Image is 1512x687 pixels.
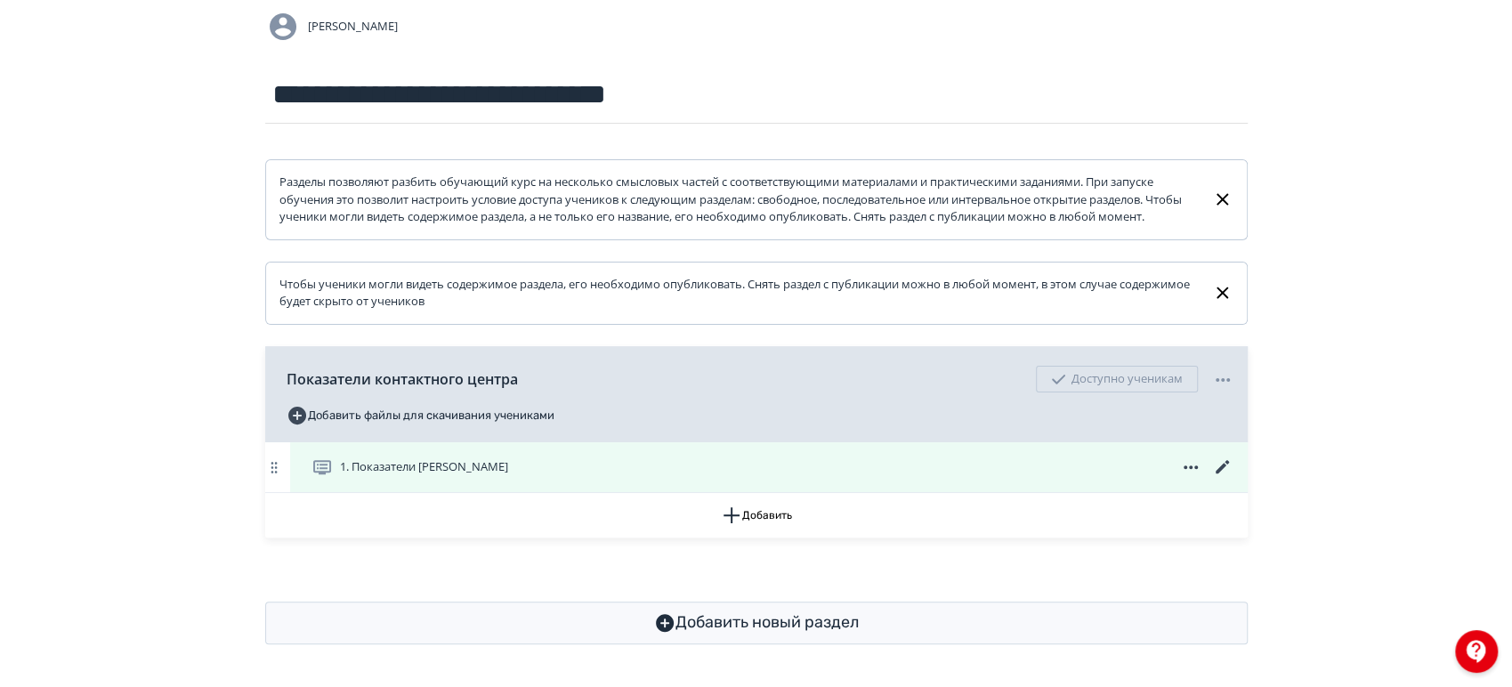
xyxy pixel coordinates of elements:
button: Добавить новый раздел [265,602,1248,644]
div: Разделы позволяют разбить обучающий курс на несколько смысловых частей с соответствующими материа... [279,174,1199,226]
span: [PERSON_NAME] [308,18,398,36]
div: Чтобы ученики могли видеть содержимое раздела, его необходимо опубликовать. Снять раздел с публик... [279,276,1199,311]
span: Показатели контактного центра [287,368,518,390]
div: 1. Показатели [PERSON_NAME] [265,442,1248,493]
button: Добавить [265,493,1248,537]
button: Добавить файлы для скачивания учениками [287,401,554,430]
div: Доступно ученикам [1036,366,1198,392]
span: 1. Показатели КЦ [340,458,508,476]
